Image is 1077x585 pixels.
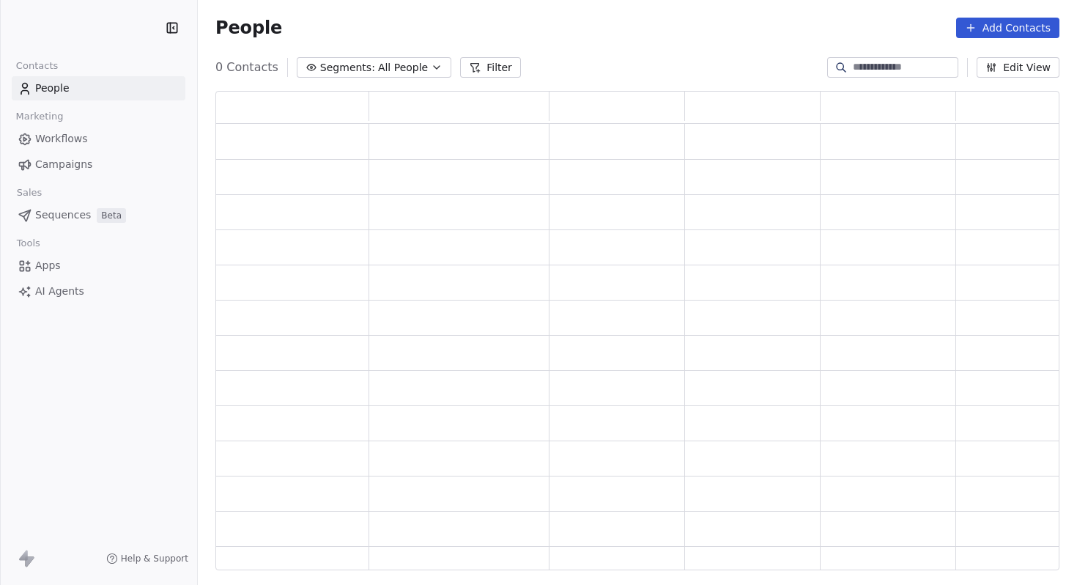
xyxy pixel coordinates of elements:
span: Campaigns [35,157,92,172]
a: Apps [12,254,185,278]
span: 0 Contacts [215,59,278,76]
a: People [12,76,185,100]
a: Help & Support [106,553,188,564]
span: People [35,81,70,96]
span: AI Agents [35,284,84,299]
span: Sales [10,182,48,204]
button: Edit View [977,57,1059,78]
span: People [215,17,282,39]
a: AI Agents [12,279,185,303]
span: Tools [10,232,46,254]
button: Filter [460,57,521,78]
button: Add Contacts [956,18,1059,38]
span: Sequences [35,207,91,223]
span: Marketing [10,106,70,128]
span: Help & Support [121,553,188,564]
a: SequencesBeta [12,203,185,227]
span: Segments: [320,60,375,76]
a: Campaigns [12,152,185,177]
span: Contacts [10,55,64,77]
a: Workflows [12,127,185,151]
span: Workflows [35,131,88,147]
span: Apps [35,258,61,273]
span: Beta [97,208,126,223]
span: All People [378,60,428,76]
